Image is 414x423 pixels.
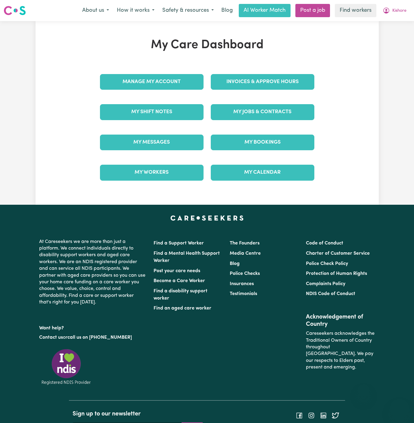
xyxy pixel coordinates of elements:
img: Careseekers logo [4,5,26,16]
a: AI Worker Match [239,4,291,17]
a: Find a Mental Health Support Worker [154,251,220,263]
a: Protection of Human Rights [306,271,367,276]
img: Registered NDIS provider [39,348,93,386]
a: My Workers [100,165,204,180]
a: Police Checks [230,271,260,276]
a: Follow Careseekers on Twitter [332,413,339,418]
button: How it works [113,4,158,17]
p: At Careseekers we are more than just a platform. We connect individuals directly to disability su... [39,236,146,308]
a: Post a job [295,4,330,17]
h1: My Care Dashboard [96,38,318,52]
a: Post your care needs [154,269,200,273]
p: or [39,332,146,343]
h2: Acknowledgement of Country [306,313,375,328]
span: Kishore [392,8,406,14]
a: Follow Careseekers on Instagram [308,413,315,418]
a: Blog [218,4,236,17]
a: My Shift Notes [100,104,204,120]
a: Complaints Policy [306,281,345,286]
iframe: Close message [358,384,370,397]
a: Blog [230,261,240,266]
iframe: Button to launch messaging window [390,399,409,418]
a: Media Centre [230,251,261,256]
a: call us on [PHONE_NUMBER] [67,335,132,340]
a: My Calendar [211,165,314,180]
a: Careseekers logo [4,4,26,17]
a: Insurances [230,281,254,286]
a: Find an aged care worker [154,306,211,311]
a: Invoices & Approve Hours [211,74,314,90]
button: Safety & resources [158,4,218,17]
a: Testimonials [230,291,257,296]
a: Charter of Customer Service [306,251,370,256]
a: Police Check Policy [306,261,348,266]
a: Follow Careseekers on Facebook [296,413,303,418]
button: My Account [379,4,410,17]
a: Follow Careseekers on LinkedIn [320,413,327,418]
a: The Founders [230,241,260,246]
p: Careseekers acknowledges the Traditional Owners of Country throughout [GEOGRAPHIC_DATA]. We pay o... [306,328,375,373]
a: Contact us [39,335,63,340]
a: Careseekers home page [170,216,244,220]
a: My Bookings [211,135,314,150]
p: Want help? [39,322,146,331]
a: Code of Conduct [306,241,343,246]
a: My Jobs & Contracts [211,104,314,120]
a: My Messages [100,135,204,150]
a: Find a Support Worker [154,241,204,246]
a: Manage My Account [100,74,204,90]
button: About us [78,4,113,17]
a: Become a Care Worker [154,278,205,283]
a: Find a disability support worker [154,289,207,301]
a: NDIS Code of Conduct [306,291,355,296]
a: Find workers [335,4,376,17]
h2: Sign up to our newsletter [73,410,203,418]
